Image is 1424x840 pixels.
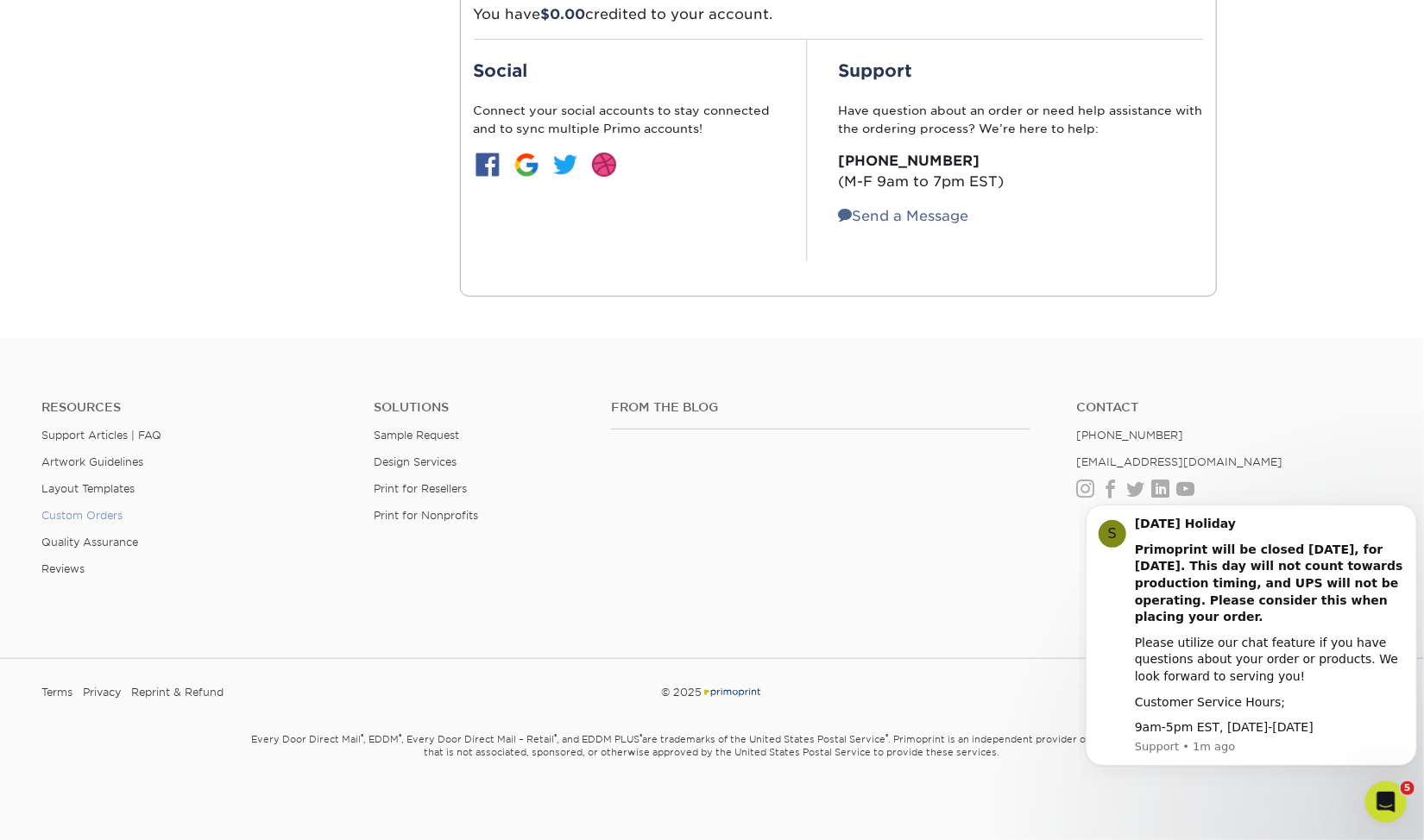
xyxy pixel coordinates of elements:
[1365,781,1407,823] iframe: Intercom live chat
[554,732,557,741] sup: ®
[374,509,478,522] a: Print for Nonprofits
[885,732,888,741] sup: ®
[1076,455,1282,468] a: [EMAIL_ADDRESS][DOMAIN_NAME]
[361,732,363,741] sup: ®
[1076,429,1183,442] a: [PHONE_NUMBER]
[838,208,968,224] a: Send a Message
[374,455,457,468] a: Design Services
[541,6,586,22] span: $0.00
[838,102,1203,137] p: Have question about an order or need help assistance with the ordering process? We’re here to help:
[41,680,72,705] a: Terms
[41,429,161,442] a: Support Articles | FAQ
[513,151,540,179] img: btn-google.jpg
[838,151,1203,192] p: (M-F 9am to 7pm EST)
[640,732,642,741] sup: ®
[399,732,401,741] sup: ®
[207,726,1217,802] small: Every Door Direct Mail , EDDM , Every Door Direct Mail – Retail , and EDDM PLUS are trademarks of...
[611,400,1030,415] h4: From the Blog
[1401,781,1415,795] span: 5
[41,509,123,522] a: Custom Orders
[131,680,224,705] a: Reprint & Refund
[41,562,85,575] a: Reviews
[551,151,579,179] img: btn-twitter.jpg
[838,153,980,169] strong: [PHONE_NUMBER]
[1079,480,1424,793] iframe: Intercom notifications message
[41,482,135,495] a: Layout Templates
[374,400,585,415] h4: Solutions
[374,482,467,495] a: Print for Resellers
[41,455,143,468] a: Artwork Guidelines
[374,429,459,442] a: Sample Request
[41,536,138,549] a: Quality Assurance
[4,787,147,834] iframe: Google Customer Reviews
[83,680,121,705] a: Privacy
[474,60,776,81] h2: Social
[474,4,1204,25] p: You have credited to your account.
[484,680,940,705] div: © 2025
[41,400,348,415] h4: Resources
[702,686,762,699] img: Primoprint
[590,151,618,179] img: btn-dribbble.jpg
[838,60,1203,81] h2: Support
[474,151,501,179] img: btn-facebook.jpg
[1076,400,1383,415] a: Contact
[474,102,776,137] p: Connect your social accounts to stay connected and to sync multiple Primo accounts!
